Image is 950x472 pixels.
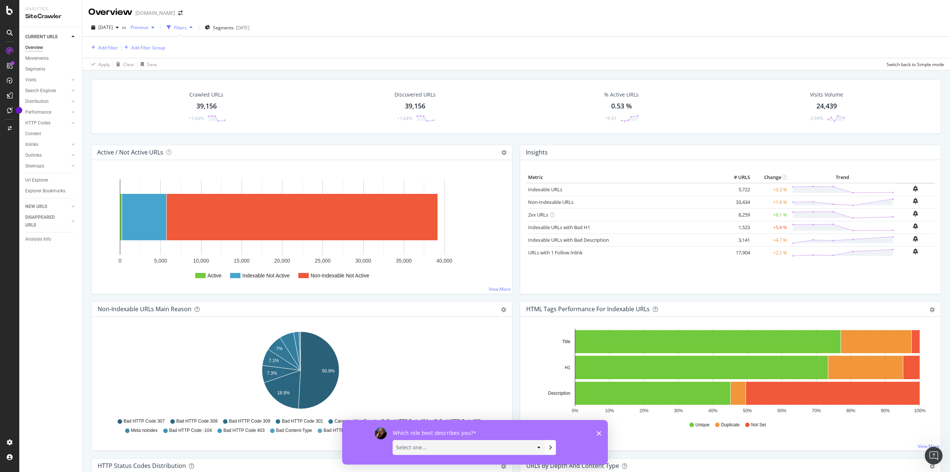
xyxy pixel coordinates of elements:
[722,196,752,208] td: 33,434
[528,211,548,218] a: 2xx URLs
[122,24,128,30] span: vs
[722,234,752,246] td: 3,141
[16,107,22,114] div: Tooltip anchor
[913,211,918,217] div: bell-plus
[25,162,69,170] a: Sitemaps
[267,371,277,376] text: 7.3%
[884,58,944,70] button: Switch back to Simple mode
[164,22,196,33] button: Filters
[25,76,36,84] div: Visits
[98,305,191,313] div: Non-Indexable URLs Main Reason
[572,408,579,413] text: 0%
[131,427,158,434] span: Meta noindex
[98,61,110,68] div: Apply
[708,408,717,413] text: 40%
[242,273,290,279] text: Indexable Not Active
[178,10,183,16] div: arrow-right-arrow-left
[611,101,632,111] div: 0.53 %
[269,358,279,363] text: 7.1%
[25,187,65,195] div: Explorer Bookmarks
[913,236,918,242] div: bell-plus
[25,130,77,138] a: Content
[526,329,932,415] svg: A chart.
[25,65,45,73] div: Segments
[342,420,608,465] iframe: Survey by Laura from Botify
[88,6,132,19] div: Overview
[147,61,157,68] div: Save
[816,101,837,111] div: 24,439
[881,408,890,413] text: 90%
[501,307,506,312] div: gear
[396,258,412,264] text: 35,000
[548,391,570,396] text: Description
[207,273,222,279] text: Active
[98,329,504,415] div: A chart.
[752,246,789,259] td: +2.2 %
[25,98,69,105] a: Distribution
[25,12,76,21] div: SiteCrawler
[322,368,335,374] text: 50.9%
[88,43,118,52] button: Add Filter
[439,418,481,424] span: Bad HTTP Code 302
[605,115,617,121] div: +0.01
[25,176,48,184] div: Url Explorer
[810,91,843,98] div: Visits Volume
[722,172,752,183] th: # URLS
[501,150,507,155] i: Options
[752,234,789,246] td: +4.7 %
[25,98,49,105] div: Distribution
[562,339,571,344] text: Title
[25,235,51,243] div: Analysis Info
[674,408,683,413] text: 30%
[25,214,69,229] a: DISAPPEARED URLS
[913,248,918,254] div: bell-plus
[722,183,752,196] td: 5,722
[223,427,265,434] span: Bad HTTP Code 403
[565,365,571,370] text: H1
[913,223,918,229] div: bell-plus
[236,25,249,31] div: [DATE]
[98,462,186,469] div: HTTP Status Codes Distribution
[604,91,639,98] div: % Active URLs
[276,346,283,351] text: 7%
[752,183,789,196] td: +3.3 %
[528,199,573,205] a: Non-Indexable URLs
[98,172,504,288] svg: A chart.
[311,273,369,279] text: Non-Indexable Not Active
[189,91,223,98] div: Crawled URLs
[334,418,375,424] span: Canonical Not Equal
[528,249,583,256] a: URLs with 1 Follow Inlink
[722,246,752,259] td: 17,904
[324,427,366,434] span: Bad HTTP Code -102
[639,408,648,413] text: 20%
[721,422,740,428] span: Duplicate
[887,61,944,68] div: Switch back to Simple mode
[98,45,118,51] div: Add Filter
[176,418,217,424] span: Bad HTTP Code 308
[169,427,212,434] span: Bad HTTP Code -104
[25,33,58,41] div: CURRENT URLS
[526,147,548,157] h4: Insights
[202,22,252,33] button: Segments[DATE]
[121,43,165,52] button: Add Filter Group
[752,172,789,183] th: Change
[25,152,42,159] div: Outlinks
[25,65,77,73] a: Segments
[25,187,77,195] a: Explorer Bookmarks
[528,237,609,243] a: Indexable URLs with Bad Description
[789,172,896,183] th: Trend
[387,418,428,424] span: Bad HTTP Code 404
[119,258,122,264] text: 0
[605,408,614,413] text: 10%
[695,422,710,428] span: Unique
[25,76,69,84] a: Visits
[25,33,69,41] a: CURRENT URLS
[925,447,943,465] iframe: Intercom live chat
[196,101,217,111] div: 39,156
[752,221,789,234] td: +5.8 %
